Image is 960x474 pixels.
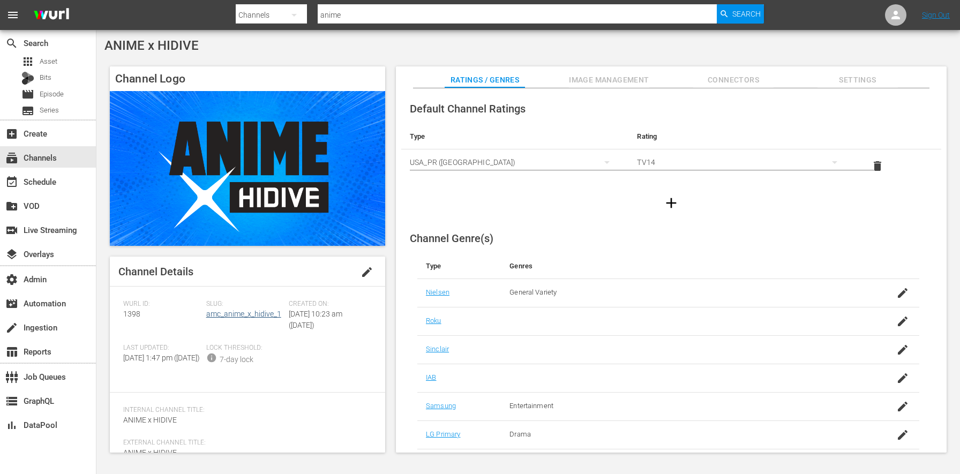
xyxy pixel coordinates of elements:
th: Type [401,124,628,149]
span: Created On: [289,300,366,309]
span: VOD [5,200,18,213]
span: Ratings / Genres [445,73,525,87]
span: Wurl ID: [123,300,201,309]
span: Lock Threshold: [206,344,284,352]
a: LG Primary [426,430,460,438]
span: Series [40,105,59,116]
a: Samsung [426,402,456,410]
span: Settings [817,73,898,87]
a: amc_anime_x_hidive_1 [206,310,281,318]
th: Genres [501,253,864,279]
span: Overlays [5,248,18,261]
span: Asset [21,55,34,68]
span: Episode [21,88,34,101]
span: DataPool [5,419,18,432]
span: Admin [5,273,18,286]
span: Bits [40,72,51,83]
span: Search [5,37,18,50]
a: Nielsen [426,288,449,296]
button: edit [354,259,380,285]
a: IAB [426,373,436,381]
span: GraphQL [5,395,18,408]
div: TV14 [637,147,847,177]
span: Live Streaming [5,224,18,237]
span: edit [361,266,373,279]
span: Last Updated: [123,344,201,352]
span: Channels [5,152,18,164]
span: Internal Channel Title: [123,406,366,415]
a: Sign Out [922,11,950,19]
span: Asset [40,56,57,67]
span: Episode [40,89,64,100]
table: simple table [401,124,941,183]
span: [DATE] 1:47 pm ([DATE]) [123,353,200,362]
span: delete [871,160,884,172]
div: 7-day lock [220,354,253,365]
span: Job Queues [5,371,18,383]
span: Create [5,127,18,140]
span: Connectors [693,73,774,87]
img: ans4CAIJ8jUAAAAAAAAAAAAAAAAAAAAAAAAgQb4GAAAAAAAAAAAAAAAAAAAAAAAAJMjXAAAAAAAAAAAAAAAAAAAAAAAAgAT5G... [26,3,77,28]
img: ANIME x HIDIVE [110,91,385,246]
span: Reports [5,345,18,358]
a: Roku [426,317,441,325]
span: Search [732,4,761,24]
span: Schedule [5,176,18,189]
span: Channel Genre(s) [410,232,493,245]
th: Rating [628,124,856,149]
h4: Channel Logo [110,66,385,91]
span: Ingestion [5,321,18,334]
span: Slug: [206,300,284,309]
span: info [206,352,217,363]
span: Series [21,104,34,117]
th: Type [417,253,501,279]
a: Sinclair [426,345,449,353]
span: Automation [5,297,18,310]
button: Search [717,4,764,24]
div: USA_PR ([GEOGRAPHIC_DATA]) [410,147,620,177]
span: menu [6,9,19,21]
span: ANIME x HIDIVE [123,416,177,424]
div: Bits [21,72,34,85]
span: Channel Details [118,265,193,278]
span: Image Management [569,73,649,87]
span: ANIME x HIDIVE [104,38,199,53]
span: Default Channel Ratings [410,102,526,115]
span: External Channel Title: [123,439,366,447]
span: 1398 [123,310,140,318]
span: ANIME x HIDIVE [123,448,177,457]
span: [DATE] 10:23 am ([DATE]) [289,310,342,329]
button: delete [865,153,890,179]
